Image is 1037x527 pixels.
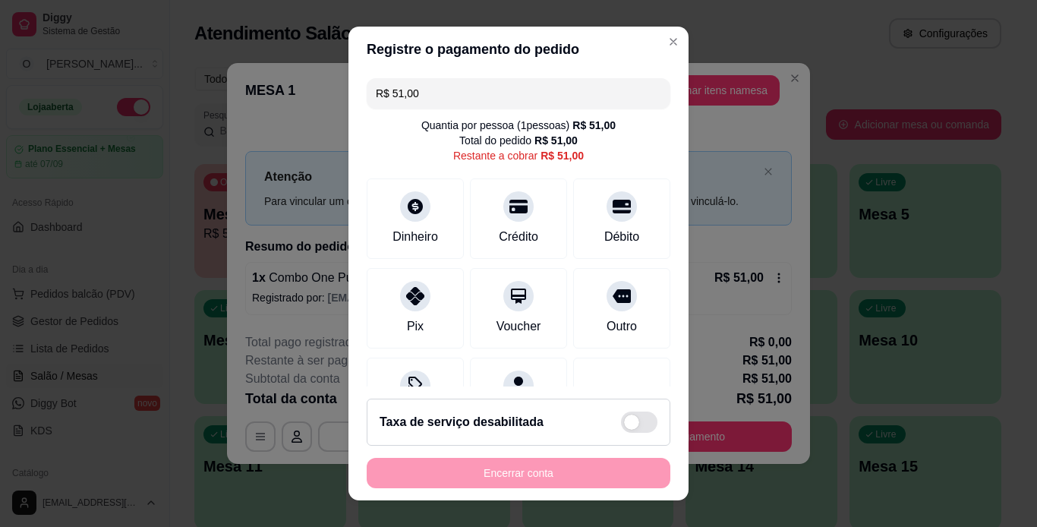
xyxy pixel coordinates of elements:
button: Close [661,30,686,54]
div: Total do pedido [459,133,578,148]
div: Restante a cobrar [453,148,584,163]
div: Quantia por pessoa ( 1 pessoas) [421,118,616,133]
div: R$ 51,00 [572,118,616,133]
header: Registre o pagamento do pedido [348,27,689,72]
div: Crédito [499,228,538,246]
div: Pix [407,317,424,336]
div: R$ 51,00 [541,148,584,163]
h2: Taxa de serviço desabilitada [380,413,544,431]
input: Ex.: hambúrguer de cordeiro [376,78,661,109]
div: Voucher [496,317,541,336]
div: Dinheiro [392,228,438,246]
div: Débito [604,228,639,246]
div: Outro [607,317,637,336]
div: R$ 51,00 [534,133,578,148]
